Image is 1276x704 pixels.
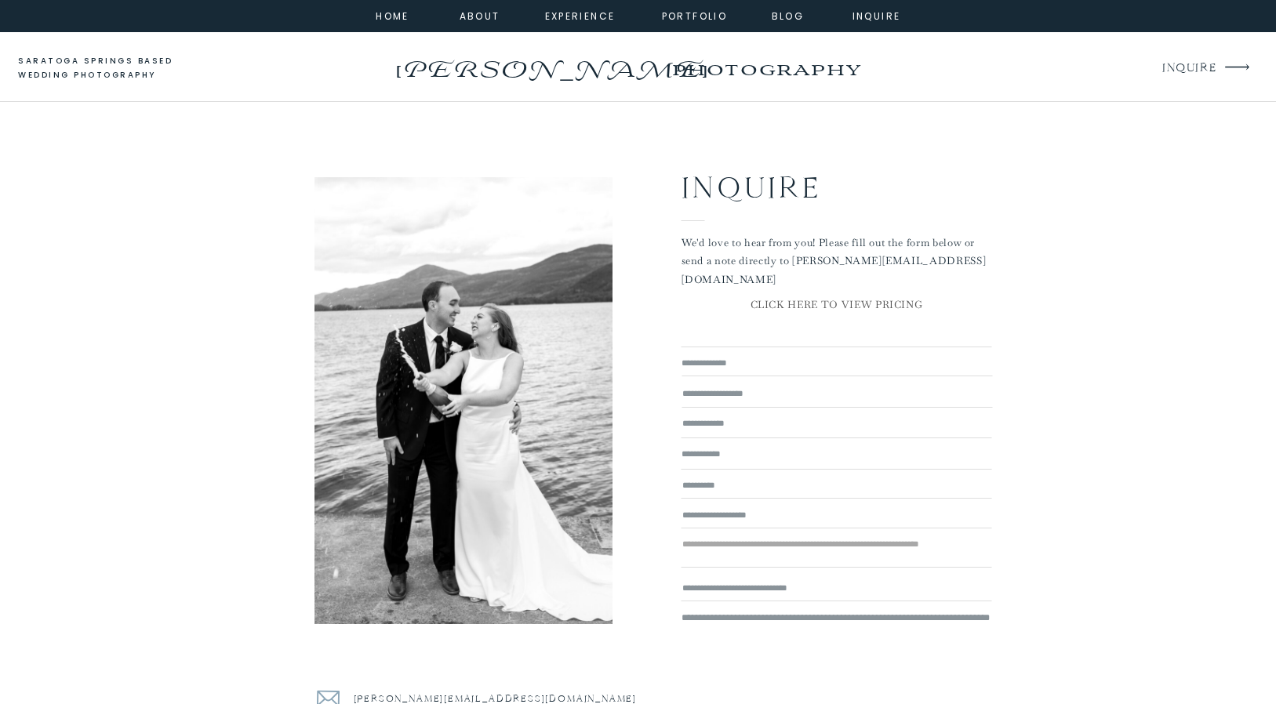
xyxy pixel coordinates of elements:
[391,51,711,76] a: [PERSON_NAME]
[545,8,609,22] a: experience
[682,234,992,278] p: We'd love to hear from you! Please fill out the form below or send a note directly to [PERSON_NAM...
[641,47,891,90] a: photography
[460,8,495,22] a: about
[661,8,729,22] a: portfolio
[1162,58,1215,79] a: INQUIRE
[682,296,992,317] a: CLICK HERE TO VIEW PRICING
[760,8,816,22] a: Blog
[18,54,202,83] a: saratoga springs based wedding photography
[372,8,414,22] a: home
[849,8,905,22] a: inquire
[682,164,940,203] h2: Inquire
